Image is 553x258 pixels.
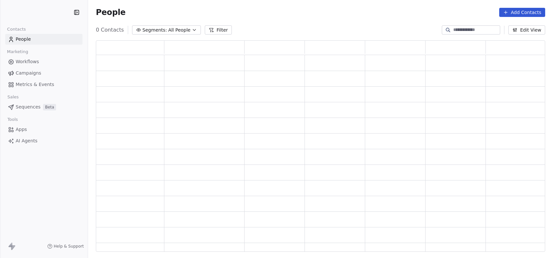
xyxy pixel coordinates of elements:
span: Help & Support [54,244,84,249]
span: People [96,7,126,17]
a: People [5,34,82,45]
span: Sales [5,92,22,102]
button: Edit View [508,25,545,35]
span: Apps [16,126,27,133]
span: People [16,36,31,43]
span: Sequences [16,104,40,110]
a: Workflows [5,56,82,67]
span: Contacts [4,24,29,34]
span: Beta [43,104,56,110]
span: 0 Contacts [96,26,124,34]
span: All People [168,27,190,34]
a: AI Agents [5,136,82,146]
a: Campaigns [5,68,82,79]
span: Marketing [4,47,31,57]
a: Apps [5,124,82,135]
button: Filter [205,25,232,35]
a: Help & Support [47,244,84,249]
span: Metrics & Events [16,81,54,88]
span: Tools [5,115,21,124]
div: grid [96,55,546,252]
a: Metrics & Events [5,79,82,90]
span: Segments: [142,27,167,34]
span: Campaigns [16,70,41,77]
span: AI Agents [16,137,37,144]
a: SequencesBeta [5,102,82,112]
span: Workflows [16,58,39,65]
button: Add Contacts [499,8,545,17]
